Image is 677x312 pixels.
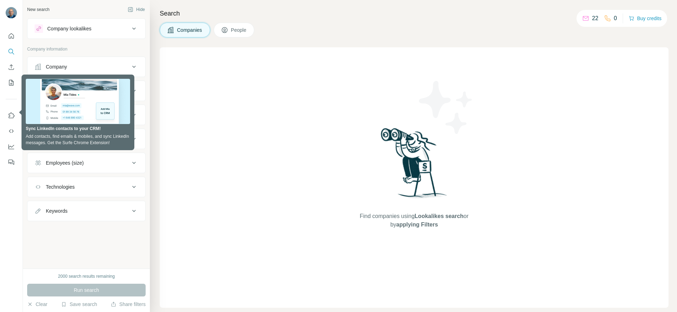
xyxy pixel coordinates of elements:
[6,76,17,89] button: My lists
[414,76,478,139] img: Surfe Illustration - Stars
[28,58,145,75] button: Company
[28,202,145,219] button: Keywords
[47,25,91,32] div: Company lookalikes
[6,156,17,169] button: Feedback
[28,178,145,195] button: Technologies
[27,46,146,52] p: Company information
[396,222,438,228] span: applying Filters
[27,301,47,308] button: Clear
[28,106,145,123] button: HQ location
[6,61,17,73] button: Enrich CSV
[46,159,84,166] div: Employees (size)
[46,87,63,94] div: Industry
[28,130,145,147] button: Annual revenue ($)
[614,14,617,23] p: 0
[46,63,67,70] div: Company
[6,140,17,153] button: Dashboard
[46,135,88,142] div: Annual revenue ($)
[27,6,49,13] div: New search
[378,126,451,205] img: Surfe Illustration - Woman searching with binoculars
[415,213,464,219] span: Lookalikes search
[46,207,67,214] div: Keywords
[358,212,470,229] span: Find companies using or by
[46,111,72,118] div: HQ location
[28,154,145,171] button: Employees (size)
[6,7,17,18] img: Avatar
[6,109,17,122] button: Use Surfe on LinkedIn
[28,20,145,37] button: Company lookalikes
[46,183,75,190] div: Technologies
[231,27,247,34] span: People
[592,14,598,23] p: 22
[177,27,203,34] span: Companies
[111,301,146,308] button: Share filters
[6,45,17,58] button: Search
[160,8,669,18] h4: Search
[58,273,115,279] div: 2000 search results remaining
[28,82,145,99] button: Industry
[6,125,17,137] button: Use Surfe API
[6,30,17,42] button: Quick start
[629,13,661,23] button: Buy credits
[123,4,150,15] button: Hide
[61,301,97,308] button: Save search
